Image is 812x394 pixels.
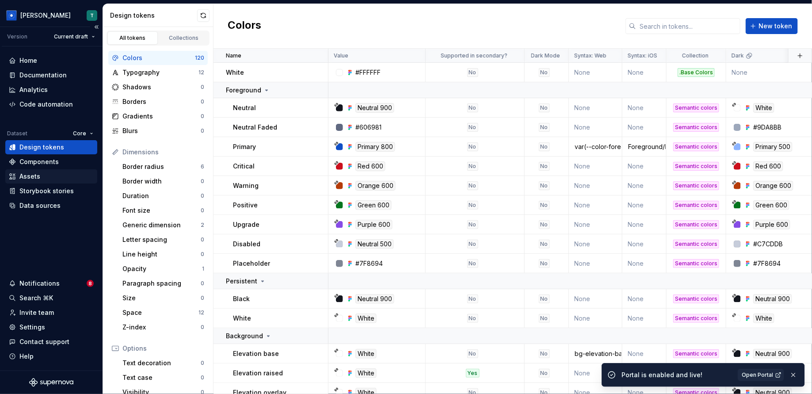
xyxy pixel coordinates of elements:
[673,123,719,132] div: Semantic colors
[753,220,790,230] div: Purple 600
[5,68,97,82] a: Documentation
[19,352,34,361] div: Help
[202,265,204,272] div: 1
[122,359,201,367] div: Text decoration
[539,220,550,229] div: No
[122,264,202,273] div: Opacity
[122,54,195,62] div: Colors
[19,71,67,80] div: Documentation
[5,276,97,291] button: Notifications8
[233,349,279,358] p: Elevation base
[19,100,73,109] div: Code automation
[569,349,621,358] div: bg-elevation-base
[122,250,201,259] div: Line height
[539,68,550,77] div: No
[539,162,550,171] div: No
[122,294,201,302] div: Size
[233,240,260,249] p: Disabled
[201,127,204,134] div: 0
[738,369,784,381] a: Open Portal
[201,113,204,120] div: 0
[753,349,792,359] div: Neutral 900
[753,181,793,191] div: Orange 600
[201,207,204,214] div: 0
[122,148,204,157] div: Dimensions
[753,240,783,249] div: #C7CDDB
[355,368,377,378] div: White
[5,349,97,363] button: Help
[753,103,774,113] div: White
[673,220,719,229] div: Semantic colors
[226,86,261,95] p: Foreground
[569,234,622,254] td: None
[753,294,792,304] div: Neutral 900
[122,344,204,353] div: Options
[574,52,606,59] p: Syntax: Web
[467,181,478,190] div: No
[539,103,550,112] div: No
[539,314,550,323] div: No
[622,254,667,273] td: None
[622,289,667,309] td: None
[753,142,793,152] div: Primary 500
[233,123,277,132] p: Neutral Faded
[5,155,97,169] a: Components
[539,201,550,210] div: No
[54,33,88,40] span: Current draft
[198,69,204,76] div: 12
[622,157,667,176] td: None
[673,240,719,249] div: Semantic colors
[621,371,732,379] div: Portal is enabled and live!
[569,98,622,118] td: None
[122,308,198,317] div: Space
[69,127,97,140] button: Core
[673,142,719,151] div: Semantic colors
[467,201,478,210] div: No
[19,323,45,332] div: Settings
[746,18,798,34] button: New token
[467,220,478,229] div: No
[628,52,657,59] p: Syntax: iOS
[7,33,27,40] div: Version
[233,201,258,210] p: Positive
[5,184,97,198] a: Storybook stories
[5,140,97,154] a: Design tokens
[467,162,478,171] div: No
[233,220,259,229] p: Upgrade
[233,295,250,303] p: Black
[622,234,667,254] td: None
[467,103,478,112] div: No
[201,374,204,381] div: 0
[20,11,71,20] div: [PERSON_NAME]
[19,157,59,166] div: Components
[119,291,208,305] a: Size0
[539,295,550,303] div: No
[622,344,667,363] td: None
[19,294,53,302] div: Search ⌘K
[119,203,208,218] a: Font size0
[233,103,256,112] p: Neutral
[539,123,550,132] div: No
[29,378,73,387] svg: Supernova Logo
[334,52,348,59] p: Value
[87,280,94,287] span: 8
[742,371,773,379] span: Open Portal
[5,306,97,320] a: Invite team
[6,10,17,21] img: 049812b6-2877-400d-9dc9-987621144c16.png
[355,181,396,191] div: Orange 600
[539,142,550,151] div: No
[539,349,550,358] div: No
[90,12,94,19] div: T
[122,373,201,382] div: Text case
[233,181,259,190] p: Warning
[673,162,719,171] div: Semantic colors
[5,83,97,97] a: Analytics
[467,314,478,323] div: No
[201,324,204,331] div: 0
[201,84,204,91] div: 0
[636,18,740,34] input: Search in tokens...
[7,130,27,137] div: Dataset
[198,309,204,316] div: 12
[569,309,622,328] td: None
